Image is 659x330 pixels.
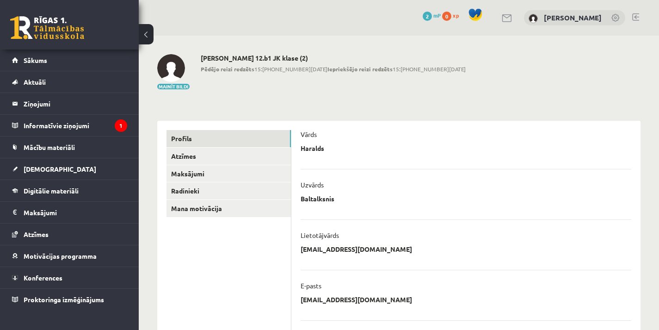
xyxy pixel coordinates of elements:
[12,71,127,93] a: Aktuāli
[166,182,291,199] a: Radinieki
[301,144,324,152] p: Haralds
[166,165,291,182] a: Maksājumi
[442,12,463,19] a: 0 xp
[423,12,432,21] span: 2
[24,274,62,282] span: Konferences
[529,14,538,23] img: Haralds Baltalksnis
[157,84,190,89] button: Mainīt bildi
[12,50,127,71] a: Sākums
[12,267,127,288] a: Konferences
[24,252,97,260] span: Motivācijas programma
[301,231,339,239] p: Lietotājvārds
[301,181,324,189] p: Uzvārds
[24,56,47,64] span: Sākums
[544,13,602,22] a: [PERSON_NAME]
[433,12,441,19] span: mP
[201,65,254,73] b: Pēdējo reizi redzēts
[24,93,127,114] legend: Ziņojumi
[442,12,451,21] span: 0
[24,295,104,304] span: Proktoringa izmēģinājums
[24,143,75,151] span: Mācību materiāli
[301,130,317,138] p: Vārds
[24,165,96,173] span: [DEMOGRAPHIC_DATA]
[12,224,127,245] a: Atzīmes
[12,180,127,201] a: Digitālie materiāli
[12,245,127,267] a: Motivācijas programma
[301,281,321,290] p: E-pasts
[10,16,84,39] a: Rīgas 1. Tālmācības vidusskola
[166,130,291,147] a: Profils
[327,65,393,73] b: Iepriekšējo reizi redzēts
[24,202,127,223] legend: Maksājumi
[24,230,49,238] span: Atzīmes
[12,93,127,114] a: Ziņojumi
[12,202,127,223] a: Maksājumi
[12,289,127,310] a: Proktoringa izmēģinājums
[166,148,291,165] a: Atzīmes
[201,54,466,62] h2: [PERSON_NAME] 12.b1 JK klase (2)
[157,54,185,82] img: Haralds Baltalksnis
[453,12,459,19] span: xp
[12,158,127,180] a: [DEMOGRAPHIC_DATA]
[24,115,127,136] legend: Informatīvie ziņojumi
[301,295,412,304] p: [EMAIL_ADDRESS][DOMAIN_NAME]
[24,187,79,195] span: Digitālie materiāli
[12,115,127,136] a: Informatīvie ziņojumi1
[301,245,412,253] p: [EMAIL_ADDRESS][DOMAIN_NAME]
[423,12,441,19] a: 2 mP
[12,137,127,158] a: Mācību materiāli
[115,119,127,132] i: 1
[301,194,334,203] p: Baltalksnis
[201,65,466,73] span: 15:[PHONE_NUMBER][DATE] 15:[PHONE_NUMBER][DATE]
[24,78,46,86] span: Aktuāli
[166,200,291,217] a: Mana motivācija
